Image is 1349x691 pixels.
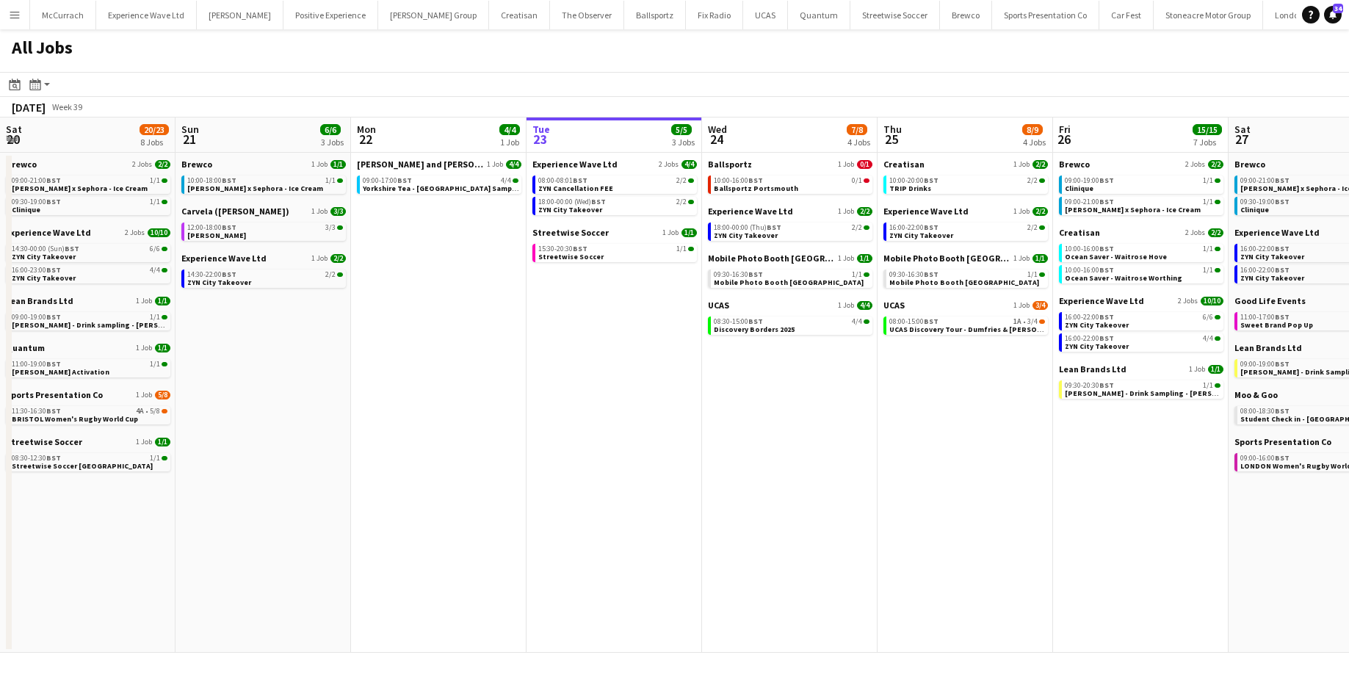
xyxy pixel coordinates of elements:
span: 4/4 [501,177,511,184]
button: Fix Radio [686,1,743,29]
span: 09:30-19:00 [1240,198,1290,206]
span: 4/4 [1203,335,1213,342]
span: 10:00-18:00 [187,177,236,184]
a: 09:00-21:00BST1/1[PERSON_NAME] x Sephora - Ice Cream [12,176,167,192]
span: 1 Job [838,301,854,310]
span: 14:30-22:00 [187,271,236,278]
span: 2 Jobs [1178,297,1198,305]
button: UCAS [743,1,788,29]
div: Experience Wave Ltd1 Job2/218:00-00:00 (Thu)BST2/2ZYN City Takeover [708,206,872,253]
span: Sweet Brand Pop Up [1240,320,1313,330]
span: 1 Job [1189,365,1205,374]
a: 14:30-22:00BST2/2ZYN City Takeover [187,269,343,286]
span: Discovery Borders 2025 [714,325,795,334]
a: 08:00-08:01BST2/2ZYN Cancellation FEE [538,176,694,192]
span: 2/2 [852,224,862,231]
a: Lean Brands Ltd1 Job1/1 [1059,363,1223,375]
span: BST [1099,197,1114,206]
span: ZYN City Takeover [1240,252,1304,261]
button: Creatisan [489,1,550,29]
span: ZYN City Takeover [538,205,602,214]
span: 10:00-16:00 [1065,267,1114,274]
button: [PERSON_NAME] Group [378,1,489,29]
span: BST [65,244,79,253]
span: 09:00-21:00 [12,177,61,184]
span: 1 Job [1013,254,1030,263]
span: 1 Job [838,160,854,169]
span: 09:30-16:30 [889,271,938,278]
span: BST [46,359,61,369]
a: 10:00-20:00BST2/2TRIP Drinks [889,176,1045,192]
span: 16:00-22:00 [1065,335,1114,342]
span: 2 Jobs [125,228,145,237]
span: Streetwise Soccer [532,227,609,238]
span: BST [222,223,236,232]
button: Sports Presentation Co [992,1,1099,29]
div: Brewco1 Job1/110:00-18:00BST1/1[PERSON_NAME] x Sephora - Ice Cream [181,159,346,206]
a: Experience Wave Ltd2 Jobs10/10 [6,227,170,238]
span: ZYN City Takeover [187,278,251,287]
span: ZYN City Takeover [889,231,953,240]
span: BST [924,176,938,185]
span: ZYN City Takeover [1065,320,1129,330]
span: Experience Wave Ltd [6,227,91,238]
a: 09:00-19:00BST1/1Clinique [1065,176,1220,192]
span: BST [748,316,763,326]
span: ZYN City Takeover [714,231,778,240]
span: 1/1 [150,177,160,184]
span: 10:00-20:00 [889,177,938,184]
span: Mobile Photo Booth UK [889,278,1039,287]
span: BST [1275,176,1290,185]
span: 1 Job [1013,160,1030,169]
a: Experience Wave Ltd1 Job2/2 [883,206,1048,217]
span: 2/2 [1208,228,1223,237]
span: 1/1 [155,344,170,352]
span: Quantum [6,342,45,353]
a: Mobile Photo Booth [GEOGRAPHIC_DATA]1 Job1/1 [883,253,1048,264]
button: Streetwise Soccer [850,1,940,29]
span: BST [46,312,61,322]
span: 1/1 [155,297,170,305]
span: Experience Wave Ltd [1234,227,1320,238]
span: 12:00-18:00 [187,224,236,231]
a: 15:30-20:30BST1/1Streetwise Soccer [538,244,694,261]
span: 1 Job [311,254,328,263]
span: Lean Brands Ltd [1059,363,1126,375]
span: 11:00-19:00 [12,361,61,368]
span: 34 [1333,4,1343,13]
button: [PERSON_NAME] [197,1,283,29]
span: 1/1 [1203,177,1213,184]
a: 16:00-22:00BST4/4ZYN City Takeover [1065,333,1220,350]
div: Experience Wave Ltd2 Jobs10/1014:30-00:00 (Sun)BST6/6ZYN City Takeover16:00-23:00BST4/4ZYN City T... [6,227,170,295]
span: Ocean Saver - Waitrose Hove [1065,252,1167,261]
span: Ballsportz Portsmouth [714,184,798,193]
span: 18:00-00:00 (Thu) [714,224,781,231]
span: 09:00-19:00 [12,314,61,321]
div: Lean Brands Ltd1 Job1/109:30-20:30BST1/1[PERSON_NAME] - Drink Sampling - [PERSON_NAME] [1059,363,1223,402]
div: Streetwise Soccer1 Job1/115:30-20:30BST1/1Streetwise Soccer [532,227,697,265]
span: 1/1 [676,245,687,253]
span: 1 Job [1013,207,1030,216]
span: 0/1 [852,177,862,184]
span: 2/2 [1032,207,1048,216]
span: 1 Job [487,160,503,169]
span: 08:30-15:00 [714,318,763,325]
span: 1 Job [838,254,854,263]
div: Mobile Photo Booth [GEOGRAPHIC_DATA]1 Job1/109:30-16:30BST1/1Mobile Photo Booth [GEOGRAPHIC_DATA] [708,253,872,300]
span: 1 Job [311,160,328,169]
span: 09:00-19:00 [1240,361,1290,368]
span: Streetwise Soccer [538,252,604,261]
a: Brewco2 Jobs2/2 [6,159,170,170]
span: 2/2 [676,198,687,206]
button: Quantum [788,1,850,29]
span: 2/2 [325,271,336,278]
span: 16:00-22:00 [889,224,938,231]
a: 34 [1324,6,1342,23]
span: BST [46,197,61,206]
span: Ruben Spritz - Drink sampling - Costco Watford [12,320,195,330]
span: BST [1099,333,1114,343]
span: BST [924,269,938,279]
a: Mobile Photo Booth [GEOGRAPHIC_DATA]1 Job1/1 [708,253,872,264]
span: 10:00-16:00 [714,177,763,184]
span: ZYN City Takeover [1065,341,1129,351]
